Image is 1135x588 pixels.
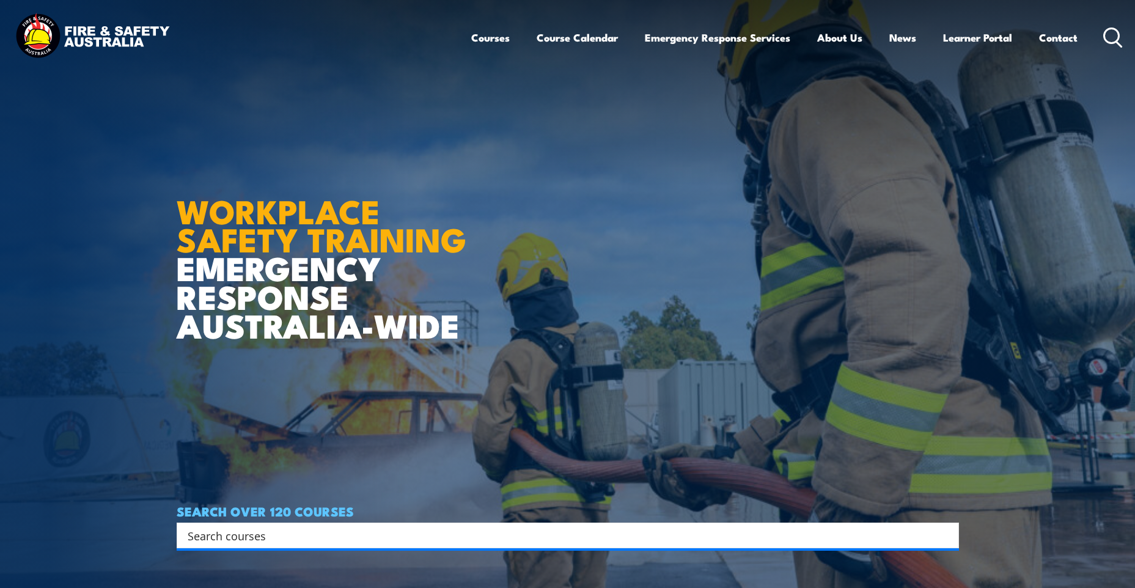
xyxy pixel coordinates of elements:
h1: EMERGENCY RESPONSE AUSTRALIA-WIDE [177,166,476,339]
a: Contact [1039,21,1078,54]
form: Search form [190,527,935,544]
a: Learner Portal [943,21,1012,54]
a: About Us [817,21,862,54]
button: Search magnifier button [938,527,955,544]
a: Courses [471,21,510,54]
a: Emergency Response Services [645,21,790,54]
strong: WORKPLACE SAFETY TRAINING [177,185,466,264]
a: Course Calendar [537,21,618,54]
a: News [889,21,916,54]
input: Search input [188,526,932,545]
h4: SEARCH OVER 120 COURSES [177,504,959,518]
